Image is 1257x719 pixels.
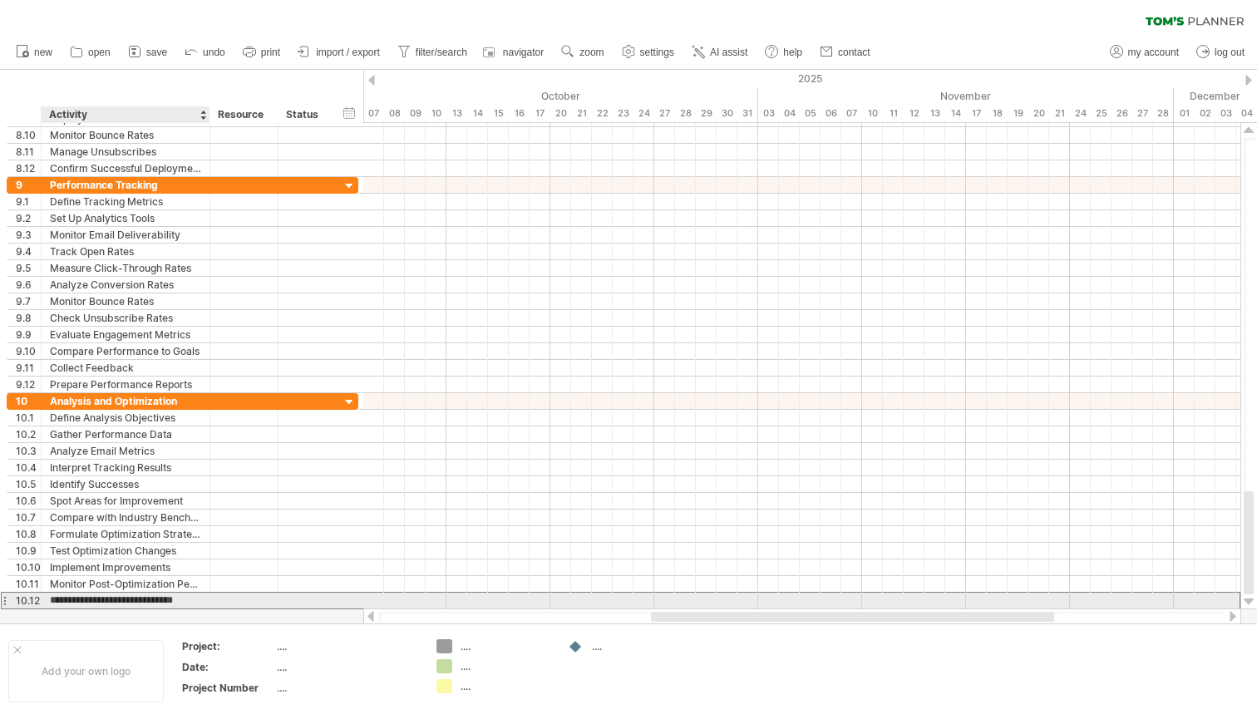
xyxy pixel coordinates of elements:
div: Monday, 24 November 2025 [1070,105,1091,122]
div: Date: [182,660,274,674]
div: .... [592,639,683,653]
div: 9.9 [16,327,41,342]
div: 9 [16,177,41,193]
div: Gather Performance Data [50,426,201,442]
div: Tuesday, 28 October 2025 [675,105,696,122]
div: Thursday, 6 November 2025 [821,105,841,122]
div: Analysis and Optimization [50,393,201,409]
div: Thursday, 30 October 2025 [717,105,737,122]
div: .... [461,639,551,653]
a: import / export [293,42,385,63]
div: .... [277,660,417,674]
div: Analyze Email Metrics [50,443,201,459]
div: Measure Click-Through Rates [50,260,201,276]
div: 10.5 [16,476,41,492]
div: Tuesday, 11 November 2025 [883,105,904,122]
a: AI assist [688,42,752,63]
div: Tuesday, 14 October 2025 [467,105,488,122]
a: my account [1106,42,1184,63]
span: AI assist [710,47,747,58]
div: Wednesday, 19 November 2025 [1008,105,1028,122]
div: Monitor Bounce Rates [50,127,201,143]
div: Identify Successes [50,476,201,492]
div: Set Up Analytics Tools [50,210,201,226]
div: Wednesday, 8 October 2025 [384,105,405,122]
div: Resource [218,106,269,123]
div: 8.11 [16,144,41,160]
span: new [34,47,52,58]
div: Define Tracking Metrics [50,194,201,209]
div: November 2025 [758,87,1174,105]
div: 10.1 [16,410,41,426]
div: Wednesday, 22 October 2025 [592,105,613,122]
div: Prepare Performance Reports [50,377,201,392]
div: 10.10 [16,559,41,575]
div: Monitor Post-Optimization Performance [50,576,201,592]
div: .... [277,681,417,695]
div: Tuesday, 2 December 2025 [1195,105,1215,122]
span: contact [838,47,870,58]
span: undo [203,47,225,58]
div: Manage Unsubscribes [50,144,201,160]
div: Thursday, 13 November 2025 [924,105,945,122]
div: Friday, 17 October 2025 [530,105,550,122]
div: 9.12 [16,377,41,392]
div: Friday, 10 October 2025 [426,105,446,122]
div: Implement Improvements [50,559,201,575]
div: 9.2 [16,210,41,226]
div: Status [286,106,323,123]
div: 9.8 [16,310,41,326]
div: .... [461,679,551,693]
div: Spot Areas for Improvement [50,493,201,509]
div: 8.12 [16,160,41,176]
div: Monday, 1 December 2025 [1174,105,1195,122]
div: Test Optimization Changes [50,543,201,559]
div: 10.7 [16,510,41,525]
div: Monitor Email Deliverability [50,227,201,243]
div: Thursday, 16 October 2025 [509,105,530,122]
div: 10.12 [16,593,41,608]
div: 10.4 [16,460,41,475]
div: Friday, 24 October 2025 [633,105,654,122]
div: Check Unsubscribe Rates [50,310,201,326]
div: 10.11 [16,576,41,592]
span: print [261,47,280,58]
div: Friday, 28 November 2025 [1153,105,1174,122]
span: log out [1215,47,1245,58]
div: 9.1 [16,194,41,209]
div: 9.4 [16,244,41,259]
div: Tuesday, 4 November 2025 [779,105,800,122]
div: Monday, 17 November 2025 [966,105,987,122]
div: Friday, 31 October 2025 [737,105,758,122]
span: help [783,47,802,58]
div: 9.6 [16,277,41,293]
div: Thursday, 20 November 2025 [1028,105,1049,122]
div: 10.9 [16,543,41,559]
div: Wednesday, 15 October 2025 [488,105,509,122]
div: Interpret Tracking Results [50,460,201,475]
span: import / export [316,47,380,58]
div: Friday, 7 November 2025 [841,105,862,122]
a: zoom [557,42,609,63]
div: Monitor Bounce Rates [50,293,201,309]
div: Thursday, 23 October 2025 [613,105,633,122]
span: my account [1128,47,1179,58]
a: settings [618,42,679,63]
div: 10.2 [16,426,41,442]
span: navigator [503,47,544,58]
div: Activity [49,106,200,123]
div: Confirm Successful Deployment [50,160,201,176]
a: log out [1192,42,1250,63]
div: Monday, 27 October 2025 [654,105,675,122]
a: filter/search [393,42,472,63]
div: Formulate Optimization Strategies [50,526,201,542]
div: Friday, 21 November 2025 [1049,105,1070,122]
div: Wednesday, 26 November 2025 [1112,105,1132,122]
div: Track Open Rates [50,244,201,259]
div: Monday, 20 October 2025 [550,105,571,122]
div: 10.3 [16,443,41,459]
div: October 2025 [280,87,758,105]
div: Collect Feedback [50,360,201,376]
a: print [239,42,285,63]
div: Evaluate Engagement Metrics [50,327,201,342]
